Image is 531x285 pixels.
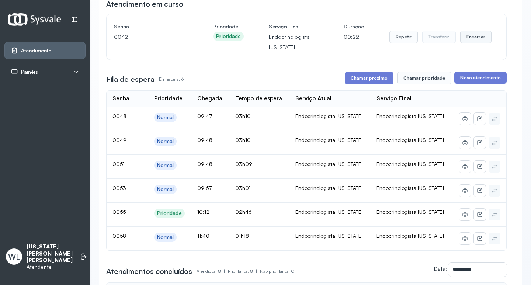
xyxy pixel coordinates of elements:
h3: Fila de espera [106,74,155,84]
span: Endocrinologista [US_STATE] [376,185,444,191]
button: Repetir [389,31,418,43]
span: 01h18 [235,233,249,239]
button: Novo atendimento [454,72,506,84]
span: 0055 [112,209,126,215]
div: Serviço Final [376,95,412,102]
h3: Atendimentos concluídos [106,266,192,277]
h4: Senha [114,21,188,32]
div: Prioridade [157,210,182,216]
p: Atendente [27,264,73,270]
span: Endocrinologista [US_STATE] [376,209,444,215]
div: Normal [157,138,174,145]
span: 0048 [112,113,126,119]
a: Atendimento [11,47,79,54]
span: | [224,268,225,274]
h4: Duração [344,21,364,32]
h4: Prioridade [213,21,244,32]
button: Chamar próximo [345,72,393,84]
p: Prioritários: 8 [228,266,260,277]
span: 03h10 [235,113,251,119]
span: Painéis [21,69,38,75]
span: 09:47 [197,113,212,119]
span: Endocrinologista [US_STATE] [376,233,444,239]
button: Chamar prioridade [397,72,452,84]
div: Endocrinologista [US_STATE] [295,113,365,119]
div: Endocrinologista [US_STATE] [295,137,365,143]
div: Normal [157,234,174,240]
p: 0042 [114,32,188,42]
p: [US_STATE] [PERSON_NAME] [PERSON_NAME] [27,243,73,264]
span: 0051 [112,161,125,167]
div: Prioridade [154,95,183,102]
div: Serviço Atual [295,95,332,102]
div: Normal [157,186,174,192]
span: WL [8,252,20,261]
div: Endocrinologista [US_STATE] [295,185,365,191]
p: Endocrinologista [US_STATE] [269,32,319,52]
p: 00:22 [344,32,364,42]
span: 03h09 [235,161,252,167]
span: 09:48 [197,161,212,167]
span: Endocrinologista [US_STATE] [376,161,444,167]
label: Data: [434,265,447,272]
span: 10:12 [197,209,209,215]
div: Prioridade [216,33,241,39]
span: Atendimento [21,48,52,54]
button: Encerrar [460,31,492,43]
span: | [256,268,257,274]
span: Endocrinologista [US_STATE] [376,137,444,143]
span: 09:57 [197,185,212,191]
button: Transferir [422,31,456,43]
span: 0049 [112,137,126,143]
span: 11:40 [197,233,209,239]
p: Atendidos: 8 [197,266,228,277]
div: Endocrinologista [US_STATE] [295,233,365,239]
p: Não prioritários: 0 [260,266,294,277]
span: 02h46 [235,209,252,215]
p: Em espera: 6 [159,74,184,84]
div: Endocrinologista [US_STATE] [295,161,365,167]
span: 03h10 [235,137,251,143]
img: Logotipo do estabelecimento [8,13,61,25]
div: Normal [157,114,174,121]
div: Normal [157,162,174,168]
div: Tempo de espera [235,95,282,102]
span: 03h01 [235,185,251,191]
span: 09:48 [197,137,212,143]
span: Endocrinologista [US_STATE] [376,113,444,119]
h4: Serviço Final [269,21,319,32]
div: Endocrinologista [US_STATE] [295,209,365,215]
span: 0058 [112,233,126,239]
span: 0053 [112,185,126,191]
div: Chegada [197,95,222,102]
div: Senha [112,95,129,102]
